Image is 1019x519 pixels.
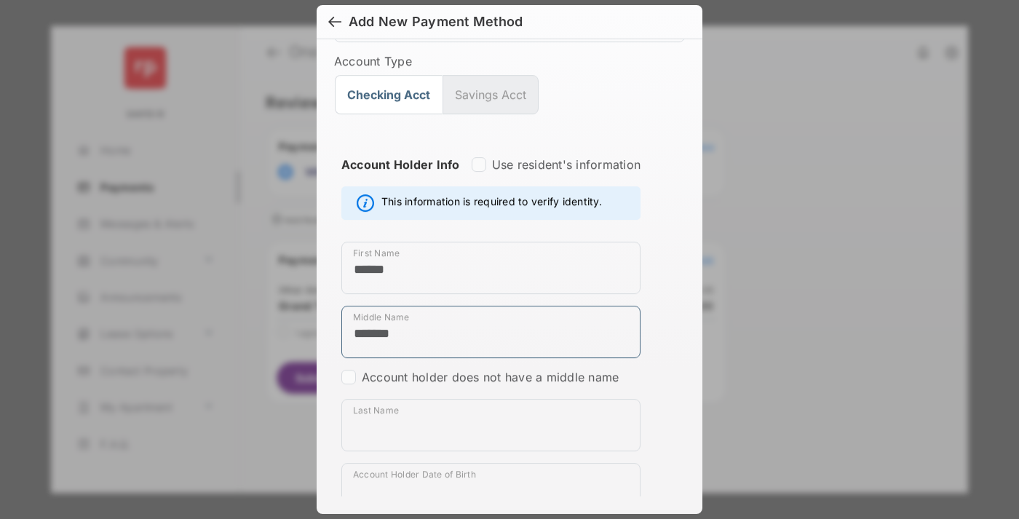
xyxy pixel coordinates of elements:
[349,14,523,30] div: Add New Payment Method
[381,194,602,212] span: This information is required to verify identity.
[492,157,641,172] label: Use resident's information
[443,75,539,114] button: Savings Acct
[341,157,460,198] strong: Account Holder Info
[334,54,685,68] label: Account Type
[362,370,619,384] label: Account holder does not have a middle name
[335,75,443,114] button: Checking Acct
